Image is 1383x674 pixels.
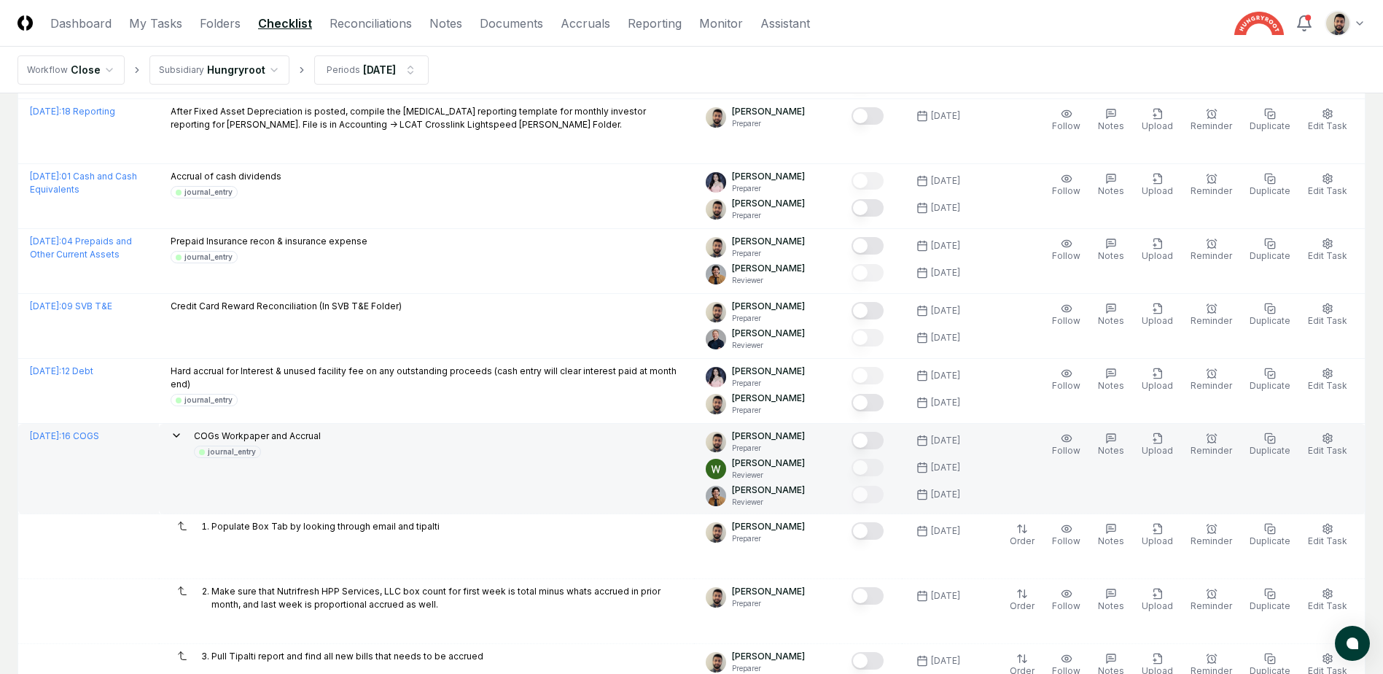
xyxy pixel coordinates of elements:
[1142,250,1173,261] span: Upload
[1188,105,1235,136] button: Reminder
[628,15,682,32] a: Reporting
[184,187,233,198] div: journal_entry
[1142,185,1173,196] span: Upload
[171,105,682,131] p: After Fixed Asset Depreciation is posted, compile the [MEDICAL_DATA] reporting template for month...
[1305,585,1350,616] button: Edit Task
[1095,105,1127,136] button: Notes
[931,174,960,187] div: [DATE]
[1095,300,1127,330] button: Notes
[852,302,884,319] button: Mark complete
[1308,185,1347,196] span: Edit Task
[1247,300,1293,330] button: Duplicate
[1142,315,1173,326] span: Upload
[1250,185,1290,196] span: Duplicate
[17,55,429,85] nav: breadcrumb
[706,107,726,128] img: d09822cc-9b6d-4858-8d66-9570c114c672_214030b4-299a-48fd-ad93-fc7c7aef54c6.png
[732,520,805,533] p: [PERSON_NAME]
[1098,445,1124,456] span: Notes
[480,15,543,32] a: Documents
[706,172,726,193] img: ACg8ocK1rwy8eqCe8mfIxWeyxIbp_9IQcG1JX1XyIUBvatxmYFCosBjk=s96-c
[1250,250,1290,261] span: Duplicate
[1052,445,1080,456] span: Follow
[732,378,805,389] p: Preparer
[327,63,360,77] div: Periods
[760,15,810,32] a: Assistant
[129,15,182,32] a: My Tasks
[732,405,805,416] p: Preparer
[1010,535,1035,546] span: Order
[732,248,805,259] p: Preparer
[931,266,960,279] div: [DATE]
[194,430,321,443] p: COGs Workpaper and Accrual
[931,654,960,667] div: [DATE]
[1139,430,1176,460] button: Upload
[159,63,204,77] div: Subsidiary
[1049,105,1083,136] button: Follow
[732,340,805,351] p: Reviewer
[1305,365,1350,395] button: Edit Task
[931,589,960,603] div: [DATE]
[1305,170,1350,201] button: Edit Task
[852,107,884,125] button: Mark complete
[1095,430,1127,460] button: Notes
[171,170,281,183] p: Accrual of cash dividends
[732,235,805,248] p: [PERSON_NAME]
[706,264,726,284] img: ACg8ocIj8Ed1971QfF93IUVvJX6lPm3y0CRToLvfAg4p8TYQk6NAZIo=s96-c
[1010,600,1035,611] span: Order
[1142,120,1173,131] span: Upload
[208,446,256,457] div: journal_entry
[706,199,726,220] img: d09822cc-9b6d-4858-8d66-9570c114c672_214030b4-299a-48fd-ad93-fc7c7aef54c6.png
[931,461,960,474] div: [DATE]
[706,459,726,479] img: ACg8ocIK_peNeqvot3Ahh9567LsVhi0q3GD2O_uFDzmfmpbAfkCWeQ=s96-c
[1095,235,1127,266] button: Notes
[706,329,726,349] img: ACg8ocLvq7MjQV6RZF1_Z8o96cGG_vCwfvrLdMx8PuJaibycWA8ZaAE=s96-c
[931,434,960,447] div: [DATE]
[1049,300,1083,330] button: Follow
[1247,235,1293,266] button: Duplicate
[1308,120,1347,131] span: Edit Task
[1098,315,1124,326] span: Notes
[706,652,726,673] img: d09822cc-9b6d-4858-8d66-9570c114c672_214030b4-299a-48fd-ad93-fc7c7aef54c6.png
[732,105,805,118] p: [PERSON_NAME]
[1308,600,1347,611] span: Edit Task
[1098,600,1124,611] span: Notes
[1139,365,1176,395] button: Upload
[1188,585,1235,616] button: Reminder
[1049,585,1083,616] button: Follow
[30,301,112,311] a: [DATE]:09 SVB T&E
[1335,626,1370,661] button: atlas-launcher
[732,392,805,405] p: [PERSON_NAME]
[1139,300,1176,330] button: Upload
[931,369,960,382] div: [DATE]
[852,459,884,476] button: Mark complete
[852,432,884,449] button: Mark complete
[706,302,726,322] img: d09822cc-9b6d-4858-8d66-9570c114c672_214030b4-299a-48fd-ad93-fc7c7aef54c6.png
[30,236,61,247] span: [DATE] :
[732,484,805,497] p: [PERSON_NAME]
[363,62,396,77] div: [DATE]
[1139,235,1176,266] button: Upload
[852,394,884,411] button: Mark complete
[429,15,462,32] a: Notes
[1098,250,1124,261] span: Notes
[1305,105,1350,136] button: Edit Task
[706,367,726,387] img: ACg8ocK1rwy8eqCe8mfIxWeyxIbp_9IQcG1JX1XyIUBvatxmYFCosBjk=s96-c
[211,650,483,663] li: Pull Tipalti report and find all new bills that needs to be accrued
[732,365,805,378] p: [PERSON_NAME]
[732,183,805,194] p: Preparer
[1139,520,1176,551] button: Upload
[1188,430,1235,460] button: Reminder
[732,170,805,183] p: [PERSON_NAME]
[1049,520,1083,551] button: Follow
[852,237,884,255] button: Mark complete
[1139,585,1176,616] button: Upload
[1052,120,1080,131] span: Follow
[852,329,884,346] button: Mark complete
[17,15,33,31] img: Logo
[852,199,884,217] button: Mark complete
[561,15,610,32] a: Accruals
[706,587,726,608] img: d09822cc-9b6d-4858-8d66-9570c114c672_214030b4-299a-48fd-ad93-fc7c7aef54c6.png
[732,585,805,598] p: [PERSON_NAME]
[1049,170,1083,201] button: Follow
[852,486,884,503] button: Mark complete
